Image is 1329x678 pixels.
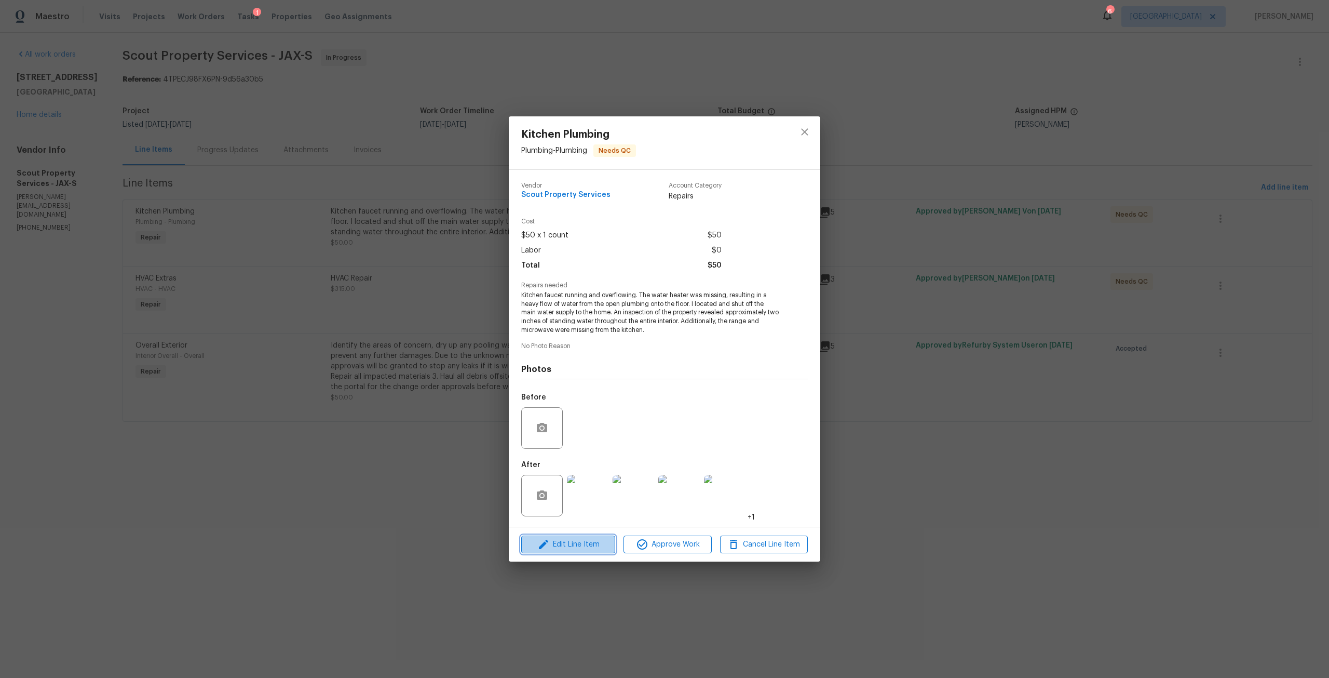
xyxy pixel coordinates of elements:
div: 6 [1106,6,1114,17]
button: Approve Work [623,536,711,554]
span: No Photo Reason [521,343,808,350]
span: Kitchen faucet running and overflowing. The water heater was missing, resulting in a heavy flow o... [521,291,779,335]
span: Cost [521,218,722,225]
span: Plumbing - Plumbing [521,147,587,154]
button: Edit Line Item [521,536,615,554]
h5: After [521,461,540,469]
span: Needs QC [594,145,635,156]
span: Vendor [521,182,611,189]
span: Edit Line Item [524,538,612,551]
span: $50 [708,228,722,243]
span: $0 [712,243,722,258]
h4: Photos [521,364,808,375]
span: Approve Work [627,538,708,551]
span: $50 x 1 count [521,228,568,243]
span: +1 [748,512,755,523]
span: Repairs needed [521,282,808,289]
span: Cancel Line Item [723,538,805,551]
span: Repairs [669,191,722,202]
span: Total [521,258,540,273]
h5: Before [521,394,546,401]
span: Account Category [669,182,722,189]
button: Cancel Line Item [720,536,808,554]
span: Scout Property Services [521,191,611,199]
span: Kitchen Plumbing [521,129,636,140]
button: close [792,119,817,144]
span: $50 [708,258,722,273]
div: 1 [253,8,261,18]
span: Labor [521,243,541,258]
